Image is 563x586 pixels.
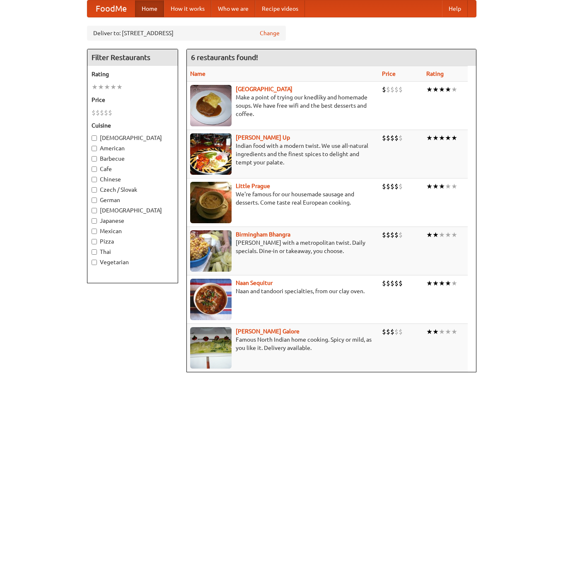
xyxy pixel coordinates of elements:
label: Vegetarian [92,258,174,266]
h5: Cuisine [92,121,174,130]
p: Naan and tandoori specialties, from our clay oven. [190,287,376,295]
li: $ [394,327,399,336]
li: $ [382,230,386,239]
li: ★ [433,182,439,191]
input: German [92,198,97,203]
li: $ [92,108,96,117]
li: $ [394,279,399,288]
a: How it works [164,0,211,17]
input: Pizza [92,239,97,244]
input: Vegetarian [92,260,97,265]
li: $ [399,327,403,336]
li: ★ [426,327,433,336]
label: Thai [92,248,174,256]
a: Help [442,0,468,17]
a: Little Prague [236,183,270,189]
li: ★ [451,85,457,94]
b: Naan Sequitur [236,280,273,286]
li: $ [390,230,394,239]
img: curryup.jpg [190,133,232,175]
p: We're famous for our housemade sausage and desserts. Come taste real European cooking. [190,190,376,207]
ng-pluralize: 6 restaurants found! [191,53,258,61]
li: $ [104,108,108,117]
input: Japanese [92,218,97,224]
img: currygalore.jpg [190,327,232,369]
input: Thai [92,249,97,255]
img: czechpoint.jpg [190,85,232,126]
h5: Rating [92,70,174,78]
input: [DEMOGRAPHIC_DATA] [92,208,97,213]
li: $ [390,279,394,288]
li: $ [108,108,112,117]
li: ★ [104,82,110,92]
li: ★ [445,230,451,239]
p: [PERSON_NAME] with a metropolitan twist. Daily specials. Dine-in or takeaway, you choose. [190,239,376,255]
input: Barbecue [92,156,97,162]
li: $ [390,327,394,336]
li: ★ [426,230,433,239]
li: $ [382,279,386,288]
li: $ [399,182,403,191]
input: Cafe [92,166,97,172]
li: ★ [433,230,439,239]
a: [GEOGRAPHIC_DATA] [236,86,292,92]
li: $ [386,182,390,191]
li: $ [100,108,104,117]
input: Czech / Slovak [92,187,97,193]
b: Birmingham Bhangra [236,231,290,238]
p: Famous North Indian home cooking. Spicy or mild, as you like it. Delivery available. [190,335,376,352]
li: ★ [439,133,445,142]
a: FoodMe [87,0,135,17]
li: $ [394,182,399,191]
li: $ [386,133,390,142]
li: $ [394,85,399,94]
label: American [92,144,174,152]
li: ★ [426,85,433,94]
li: ★ [451,327,457,336]
li: $ [382,182,386,191]
img: naansequitur.jpg [190,279,232,320]
li: $ [399,279,403,288]
label: Barbecue [92,154,174,163]
div: Deliver to: [STREET_ADDRESS] [87,26,286,41]
img: bhangra.jpg [190,230,232,272]
li: ★ [439,327,445,336]
li: $ [399,85,403,94]
img: littleprague.jpg [190,182,232,223]
h4: Filter Restaurants [87,49,178,66]
li: ★ [451,230,457,239]
li: $ [386,279,390,288]
li: $ [386,327,390,336]
a: [PERSON_NAME] Up [236,134,290,141]
li: ★ [445,327,451,336]
li: ★ [445,182,451,191]
label: [DEMOGRAPHIC_DATA] [92,206,174,215]
li: ★ [451,182,457,191]
li: $ [382,133,386,142]
input: Chinese [92,177,97,182]
label: German [92,196,174,204]
a: Home [135,0,164,17]
li: ★ [451,279,457,288]
input: [DEMOGRAPHIC_DATA] [92,135,97,141]
li: ★ [110,82,116,92]
li: $ [96,108,100,117]
p: Make a point of trying our knedlíky and homemade soups. We have free wifi and the best desserts a... [190,93,376,118]
li: ★ [92,82,98,92]
li: $ [382,85,386,94]
li: $ [386,230,390,239]
li: $ [386,85,390,94]
a: Who we are [211,0,255,17]
li: $ [390,85,394,94]
label: Cafe [92,165,174,173]
label: [DEMOGRAPHIC_DATA] [92,134,174,142]
li: ★ [445,133,451,142]
li: ★ [433,133,439,142]
b: [PERSON_NAME] Galore [236,328,300,335]
li: ★ [433,327,439,336]
li: $ [399,230,403,239]
label: Mexican [92,227,174,235]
